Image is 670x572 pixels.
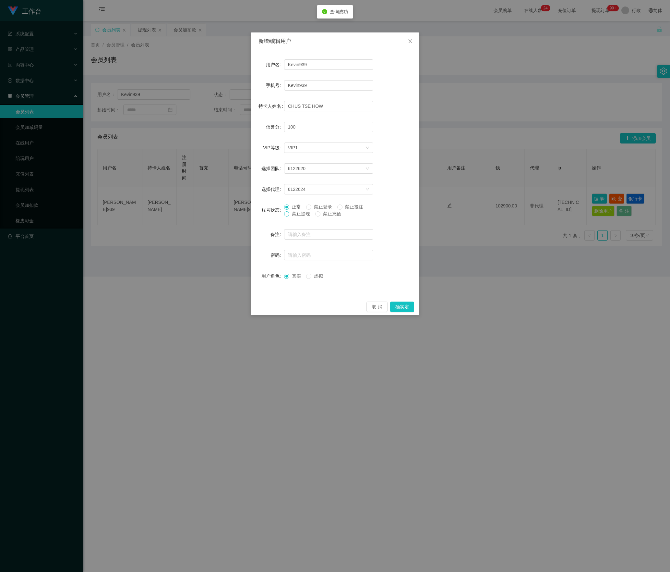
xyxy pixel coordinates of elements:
input: 请输入信誉分 [284,122,373,132]
font: 6122620 [288,166,306,171]
input: 请输入持卡人姓名 [284,101,373,111]
input: 请输入手机号 [284,80,373,91]
button: 确实定 [390,302,414,312]
font: 真实 [292,273,301,279]
font: 禁止登录 [314,204,332,209]
label: 持卡人姓名： [258,104,286,109]
i: 图标： 下 [365,167,369,171]
i: 图标： 下 [365,146,369,150]
div: 6122735 [288,164,306,173]
i: 图标： 下 [365,187,369,192]
font: 禁止投注 [345,204,363,209]
button: 关闭 [401,32,419,51]
label: 选择代理： [261,187,284,192]
font: 新增/编辑用户 [258,38,291,44]
label: 用户名： [266,62,284,67]
font: 选择团队 [261,166,280,171]
label: 手机号： [266,83,284,88]
label: 信誉分： [266,124,284,130]
label: 账号状态： [261,207,284,213]
label: 备注： [270,232,284,237]
font: 用户名 [266,62,280,67]
i: 图标：勾选圆圈 [322,9,327,14]
font: 查询成功 [330,9,348,14]
font: 正常 [292,204,301,209]
label: 密码： [270,253,284,258]
font: 虚拟 [314,273,323,279]
label: VIP等级： [263,145,284,150]
font: 禁止提现 [292,211,310,216]
font: 禁止充值 [323,211,341,216]
font: 密码 [270,253,280,258]
font: 持卡人姓名 [258,104,281,109]
font: 6122624 [288,187,306,192]
i: 图标： 关闭 [408,39,413,44]
font: 用户角色 [261,273,280,279]
input: 请输入备注 [284,229,373,240]
input: 请输入用户名 [284,59,373,70]
font: 选择代理 [261,187,280,192]
input: 请输入密码 [284,250,373,260]
button: 取消 [366,302,388,312]
label: 用户角色： [261,273,284,279]
font: VIP等级 [263,145,280,150]
font: VIP1 [288,145,298,150]
font: 账号状态 [261,207,280,213]
font: 备注 [270,232,280,237]
label: 选择团队： [261,166,284,171]
font: 手机号 [266,83,280,88]
font: 信誉分 [266,124,280,130]
div: VIP1 [288,143,298,153]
